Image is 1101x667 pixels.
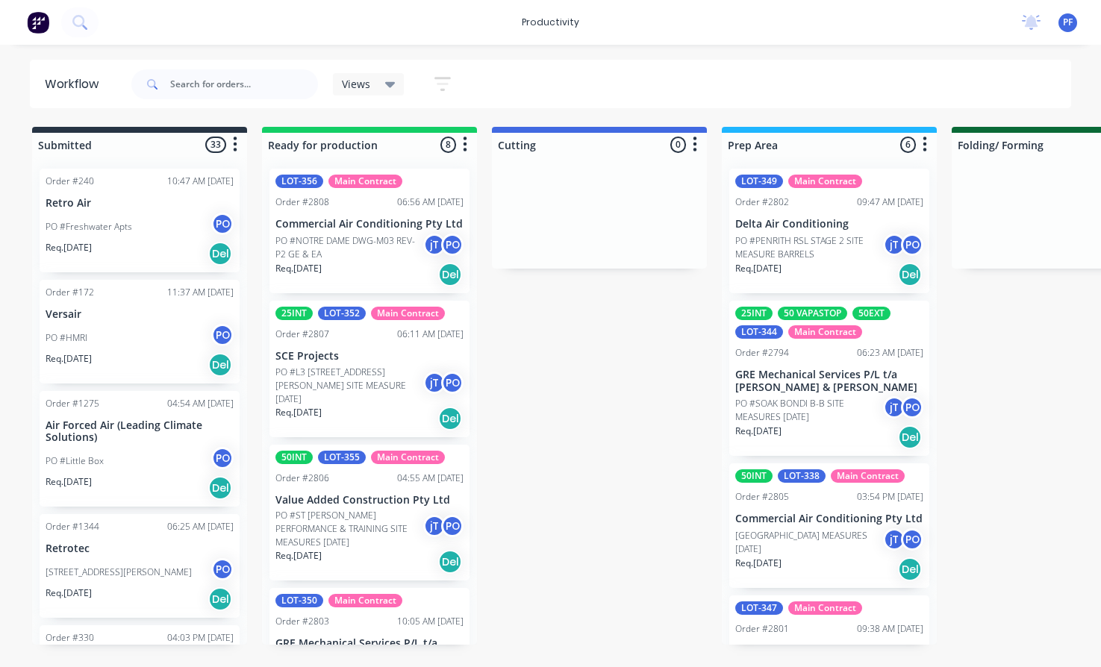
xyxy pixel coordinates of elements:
[371,307,445,320] div: Main Contract
[275,637,464,663] p: GRE Mechanical Services P/L t/a [PERSON_NAME] & [PERSON_NAME]
[883,528,905,551] div: jT
[735,557,782,570] p: Req. [DATE]
[46,397,99,410] div: Order #1275
[275,350,464,363] p: SCE Projects
[901,528,923,551] div: PO
[735,234,883,261] p: PO #PENRITH RSL STAGE 2 SITE MEASURE BARRELS
[735,175,783,188] div: LOT-349
[46,197,234,210] p: Retro Air
[269,169,470,293] div: LOT-356Main ContractOrder #280806:56 AM [DATE]Commercial Air Conditioning Pty LtdPO #NOTRE DAME D...
[788,325,862,339] div: Main Contract
[46,419,234,445] p: Air Forced Air (Leading Climate Solutions)
[275,218,464,231] p: Commercial Air Conditioning Pty Ltd
[46,352,92,366] p: Req. [DATE]
[275,195,329,209] div: Order #2808
[275,262,322,275] p: Req. [DATE]
[46,475,92,489] p: Req. [DATE]
[788,601,862,615] div: Main Contract
[514,11,587,34] div: productivity
[729,169,929,293] div: LOT-349Main ContractOrder #280209:47 AM [DATE]Delta Air ConditioningPO #PENRITH RSL STAGE 2 SITE ...
[318,451,366,464] div: LOT-355
[441,515,464,537] div: PO
[208,476,232,500] div: Del
[778,469,826,483] div: LOT-338
[45,75,106,93] div: Workflow
[46,586,92,600] p: Req. [DATE]
[735,469,773,483] div: 50INT
[40,514,240,618] div: Order #134406:25 AM [DATE]Retrotec[STREET_ADDRESS][PERSON_NAME]POReq.[DATE]Del
[735,601,783,615] div: LOT-347
[735,325,783,339] div: LOT-344
[441,234,464,256] div: PO
[275,175,323,188] div: LOT-356
[735,369,923,394] p: GRE Mechanical Services P/L t/a [PERSON_NAME] & [PERSON_NAME]
[167,520,234,533] div: 06:25 AM [DATE]
[438,550,462,574] div: Del
[46,308,234,321] p: Versair
[208,587,232,611] div: Del
[211,324,234,346] div: PO
[167,631,234,645] div: 04:03 PM [DATE]
[898,557,922,581] div: Del
[857,346,923,360] div: 06:23 AM [DATE]
[170,69,318,99] input: Search for orders...
[211,213,234,235] div: PO
[27,11,49,34] img: Factory
[441,372,464,394] div: PO
[438,263,462,286] div: Del
[883,396,905,419] div: jT
[46,454,104,468] p: PO #Little Box
[857,622,923,636] div: 09:38 AM [DATE]
[275,234,423,261] p: PO #NOTRE DAME DWG-M03 REV-P2 GE & EA
[397,472,464,485] div: 04:55 AM [DATE]
[46,175,94,188] div: Order #240
[269,445,470,581] div: 50INTLOT-355Main ContractOrder #280604:55 AM [DATE]Value Added Construction Pty LtdPO #ST [PERSON...
[46,566,192,579] p: [STREET_ADDRESS][PERSON_NAME]
[778,307,847,320] div: 50 VAPASTOP
[857,490,923,504] div: 03:54 PM [DATE]
[1063,16,1073,29] span: PF
[735,397,883,424] p: PO #SOAK BONDI B-B SITE MEASURES [DATE]
[898,263,922,286] div: Del
[275,594,323,607] div: LOT-350
[275,451,313,464] div: 50INT
[269,301,470,437] div: 25INTLOT-352Main ContractOrder #280706:11 AM [DATE]SCE ProjectsPO #L3 [STREET_ADDRESS][PERSON_NAM...
[46,542,234,555] p: Retrotec
[423,372,446,394] div: jT
[46,520,99,533] div: Order #1344
[46,631,94,645] div: Order #330
[397,328,464,341] div: 06:11 AM [DATE]
[275,549,322,563] p: Req. [DATE]
[735,262,782,275] p: Req. [DATE]
[735,622,789,636] div: Order #2801
[729,301,929,457] div: 25INT50 VAPASTOP50EXTLOT-344Main ContractOrder #279406:23 AM [DATE]GRE Mechanical Services P/L t/...
[275,509,423,549] p: PO #ST [PERSON_NAME] PERFORMANCE & TRAINING SITE MEASURES [DATE]
[423,234,446,256] div: jT
[735,195,789,209] div: Order #2802
[167,175,234,188] div: 10:47 AM [DATE]
[275,328,329,341] div: Order #2807
[208,242,232,266] div: Del
[735,490,789,504] div: Order #2805
[729,463,929,588] div: 50INTLOT-338Main ContractOrder #280503:54 PM [DATE]Commercial Air Conditioning Pty Ltd[GEOGRAPHIC...
[275,472,329,485] div: Order #2806
[901,396,923,419] div: PO
[275,406,322,419] p: Req. [DATE]
[167,397,234,410] div: 04:54 AM [DATE]
[735,346,789,360] div: Order #2794
[46,241,92,254] p: Req. [DATE]
[211,558,234,580] div: PO
[40,169,240,272] div: Order #24010:47 AM [DATE]Retro AirPO #Freshwater AptsPOReq.[DATE]Del
[46,286,94,299] div: Order #172
[857,195,923,209] div: 09:47 AM [DATE]
[167,286,234,299] div: 11:37 AM [DATE]
[40,391,240,507] div: Order #127504:54 AM [DATE]Air Forced Air (Leading Climate Solutions)PO #Little BoxPOReq.[DATE]Del
[788,175,862,188] div: Main Contract
[328,594,402,607] div: Main Contract
[438,407,462,430] div: Del
[275,494,464,507] p: Value Added Construction Pty Ltd
[852,307,891,320] div: 50EXT
[46,220,132,234] p: PO #Freshwater Apts
[735,425,782,438] p: Req. [DATE]
[735,218,923,231] p: Delta Air Conditioning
